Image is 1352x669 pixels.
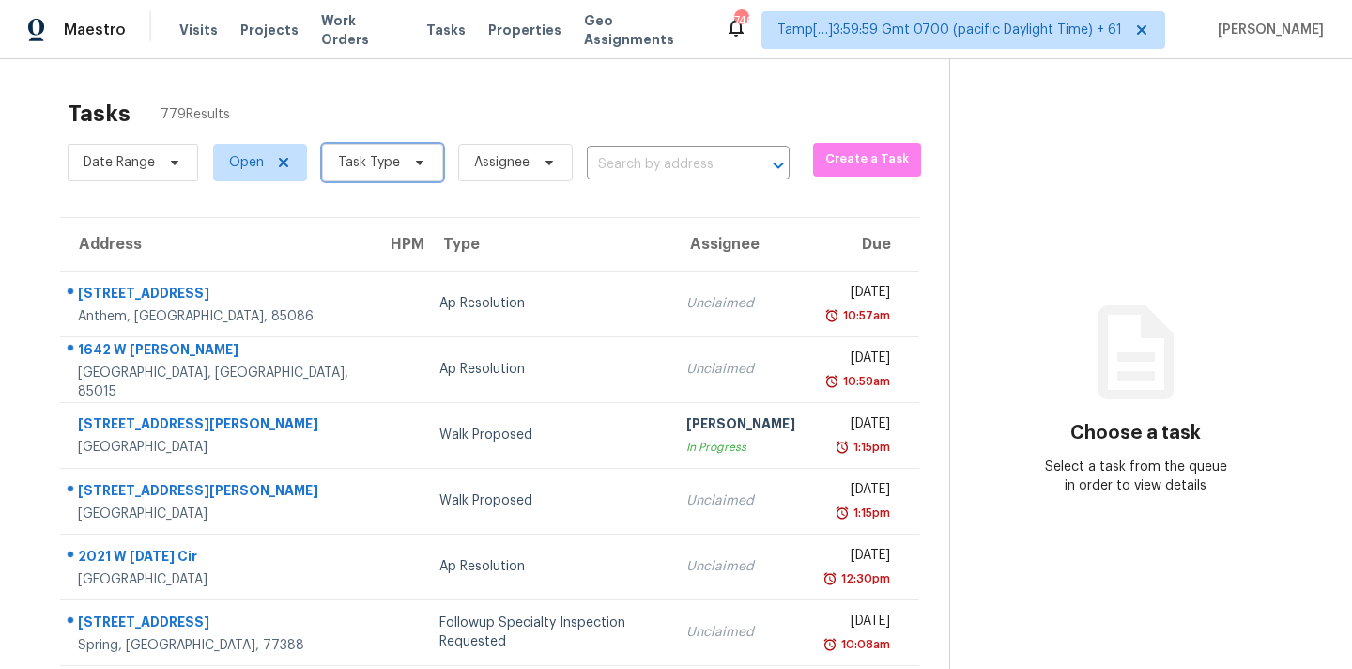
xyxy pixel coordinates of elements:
[78,570,357,589] div: [GEOGRAPHIC_DATA]
[824,372,839,391] img: Overdue Alarm Icon
[372,218,424,271] th: HPM
[68,104,131,123] h2: Tasks
[1210,21,1324,39] span: [PERSON_NAME]
[825,612,890,635] div: [DATE]
[488,21,561,39] span: Properties
[813,143,921,177] button: Create a Task
[78,438,357,457] div: [GEOGRAPHIC_DATA]
[584,11,702,49] span: Geo Assignments
[439,426,656,444] div: Walk Proposed
[426,23,466,37] span: Tasks
[850,438,890,457] div: 1:15pm
[78,505,357,523] div: [GEOGRAPHIC_DATA]
[839,306,890,325] div: 10:57am
[1043,458,1229,495] div: Select a task from the queue in order to view details
[822,569,837,588] img: Overdue Alarm Icon
[686,623,795,642] div: Unclaimed
[78,613,357,636] div: [STREET_ADDRESS]
[587,150,737,179] input: Search by address
[474,153,530,172] span: Assignee
[822,635,837,654] img: Overdue Alarm Icon
[835,438,850,457] img: Overdue Alarm Icon
[825,414,890,438] div: [DATE]
[84,153,155,172] span: Date Range
[338,153,400,172] span: Task Type
[78,414,357,438] div: [STREET_ADDRESS][PERSON_NAME]
[837,569,890,588] div: 12:30pm
[78,364,357,401] div: [GEOGRAPHIC_DATA], [GEOGRAPHIC_DATA], 85015
[850,504,890,522] div: 1:15pm
[825,546,890,569] div: [DATE]
[439,491,656,510] div: Walk Proposed
[686,414,795,438] div: [PERSON_NAME]
[78,340,357,364] div: 1642 W [PERSON_NAME]
[734,11,747,30] div: 740
[240,21,299,39] span: Projects
[439,614,656,651] div: Followup Specialty Inspection Requested
[686,491,795,510] div: Unclaimed
[78,481,357,505] div: [STREET_ADDRESS][PERSON_NAME]
[439,294,656,313] div: Ap Resolution
[161,105,230,124] span: 779 Results
[835,504,850,522] img: Overdue Alarm Icon
[229,153,264,172] span: Open
[686,438,795,457] div: In Progress
[686,294,795,313] div: Unclaimed
[78,307,357,326] div: Anthem, [GEOGRAPHIC_DATA], 85086
[825,283,890,306] div: [DATE]
[839,372,890,391] div: 10:59am
[686,360,795,379] div: Unclaimed
[78,547,357,570] div: 2021 W [DATE] Cir
[321,11,404,49] span: Work Orders
[825,480,890,504] div: [DATE]
[60,218,372,271] th: Address
[424,218,671,271] th: Type
[777,21,1122,39] span: Tamp[…]3:59:59 Gmt 0700 (pacific Daylight Time) + 61
[78,636,357,655] div: Spring, [GEOGRAPHIC_DATA], 77388
[822,148,912,170] span: Create a Task
[824,306,839,325] img: Overdue Alarm Icon
[825,349,890,372] div: [DATE]
[765,152,791,179] button: Open
[439,360,656,379] div: Ap Resolution
[671,218,810,271] th: Assignee
[1070,424,1201,443] h3: Choose a task
[439,557,656,576] div: Ap Resolution
[64,21,126,39] span: Maestro
[810,218,919,271] th: Due
[837,635,890,654] div: 10:08am
[686,557,795,576] div: Unclaimed
[78,284,357,307] div: [STREET_ADDRESS]
[179,21,218,39] span: Visits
